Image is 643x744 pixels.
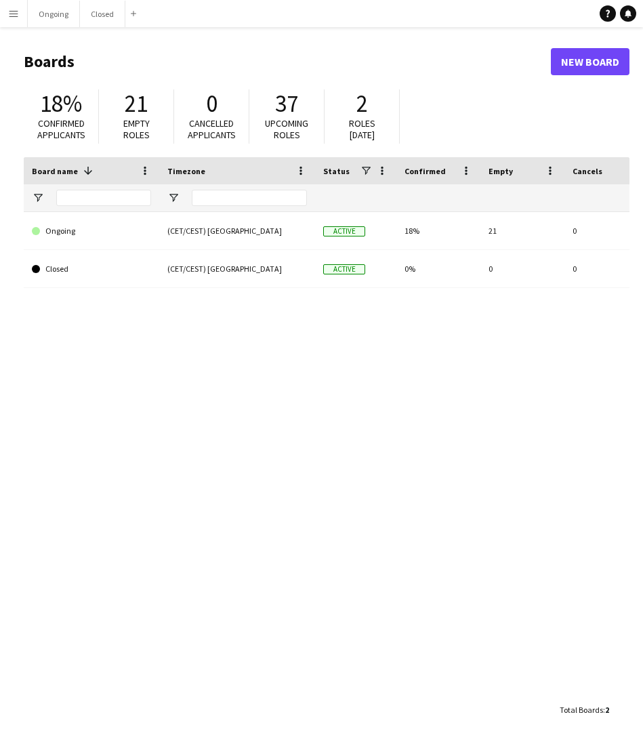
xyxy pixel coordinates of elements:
[396,212,480,249] div: 18%
[265,117,308,141] span: Upcoming roles
[396,250,480,287] div: 0%
[32,250,151,288] a: Closed
[560,705,603,715] span: Total Boards
[56,190,151,206] input: Board name Filter Input
[167,192,180,204] button: Open Filter Menu
[32,192,44,204] button: Open Filter Menu
[32,166,78,176] span: Board name
[125,89,148,119] span: 21
[37,117,85,141] span: Confirmed applicants
[32,212,151,250] a: Ongoing
[206,89,217,119] span: 0
[405,166,446,176] span: Confirmed
[323,226,365,236] span: Active
[480,250,564,287] div: 0
[560,697,609,723] div: :
[188,117,236,141] span: Cancelled applicants
[605,705,609,715] span: 2
[573,166,602,176] span: Cancels
[323,264,365,274] span: Active
[40,89,82,119] span: 18%
[480,212,564,249] div: 21
[323,166,350,176] span: Status
[24,51,551,72] h1: Boards
[80,1,125,27] button: Closed
[551,48,629,75] a: New Board
[275,89,298,119] span: 37
[28,1,80,27] button: Ongoing
[167,166,205,176] span: Timezone
[123,117,150,141] span: Empty roles
[159,212,315,249] div: (CET/CEST) [GEOGRAPHIC_DATA]
[192,190,307,206] input: Timezone Filter Input
[159,250,315,287] div: (CET/CEST) [GEOGRAPHIC_DATA]
[356,89,368,119] span: 2
[489,166,513,176] span: Empty
[349,117,375,141] span: Roles [DATE]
